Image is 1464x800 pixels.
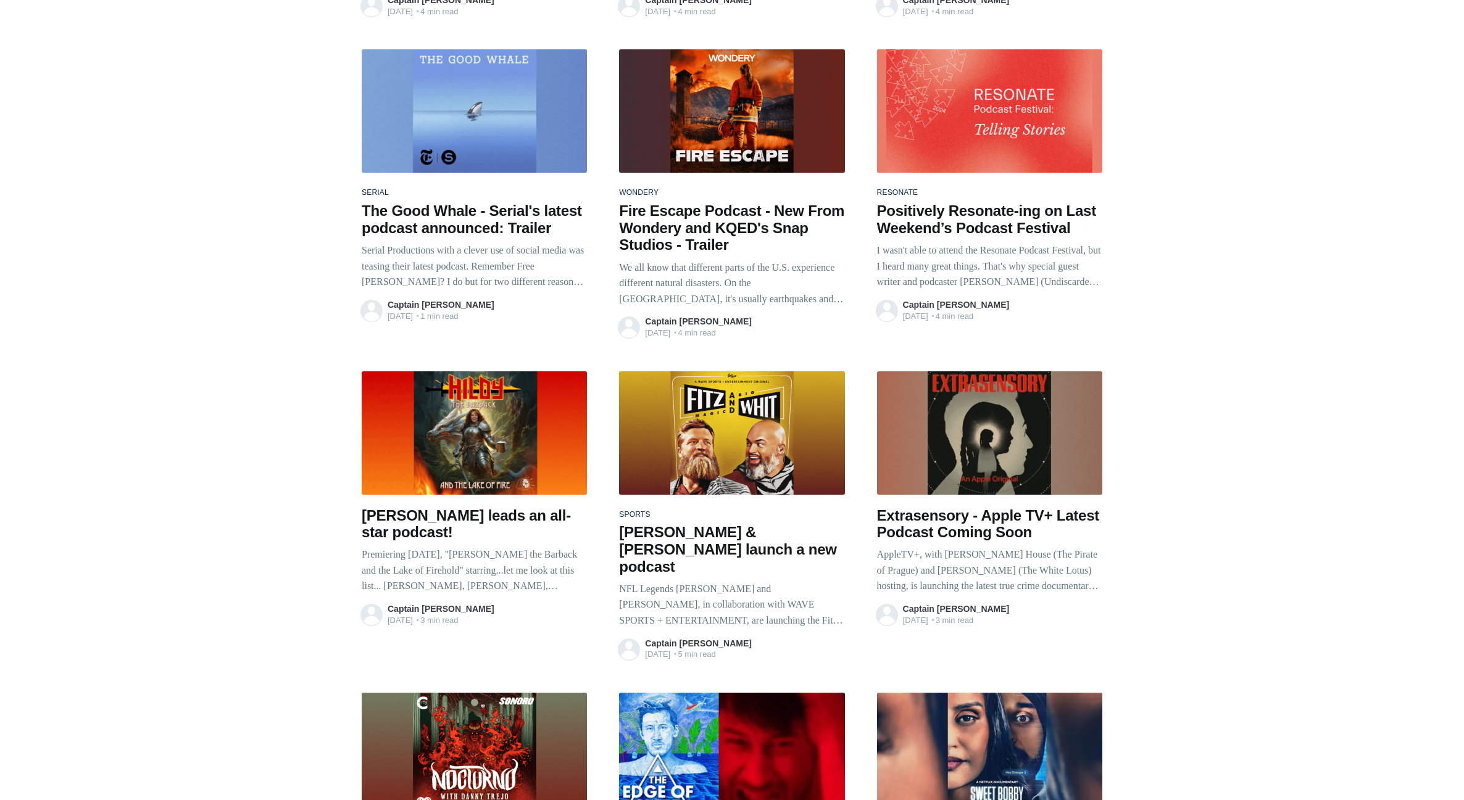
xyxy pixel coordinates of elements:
a: Captain [PERSON_NAME] [645,638,752,648]
a: [PERSON_NAME] leads an all-star podcast! Premiering [DATE], "[PERSON_NAME] the Barback and the La... [362,495,587,604]
time: [DATE] [645,328,670,337]
a: Captain [PERSON_NAME] [903,300,1010,310]
a: Captain [PERSON_NAME] [388,604,494,614]
h2: [PERSON_NAME] leads an all-star podcast! [362,507,587,541]
img: Resonate [877,49,1102,173]
a: serial The Good Whale - Serial's latest podcast announced: Trailer Serial Productions with a clev... [362,173,587,300]
p: Serial Productions with a clever use of social media was teasing their latest podcast. Remember F... [362,242,587,290]
span: 4 min read [645,6,844,18]
time: [DATE] [645,649,670,659]
h2: The Good Whale - Serial's latest podcast announced: Trailer [362,202,587,236]
time: [DATE] [388,616,413,625]
span: • [417,614,420,627]
time: [DATE] [903,616,928,625]
div: serial [362,185,587,201]
a: sports [PERSON_NAME] & [PERSON_NAME] launch a new podcast NFL Legends [PERSON_NAME] and [PERSON_N... [619,495,844,638]
div: sports [619,507,844,523]
span: • [674,327,677,339]
span: 4 min read [903,310,1102,323]
span: • [931,614,934,627]
a: resonate Positively Resonate-ing on Last Weekend’s Podcast Festival I wasn't able to attend the R... [877,173,1102,300]
p: AppleTV+, with [PERSON_NAME] House (The Pirate of Prague) and [PERSON_NAME] (The White Lotus) hos... [877,546,1102,594]
span: 3 min read [903,614,1102,627]
a: Extrasensory - Apple TV+ Latest Podcast Coming Soon AppleTV+, with [PERSON_NAME] House (The Pirat... [877,495,1102,604]
h2: Fire Escape Podcast - New From Wondery and KQED's Snap Studios - Trailer [619,202,844,254]
span: • [674,648,677,661]
span: 5 min read [645,648,844,661]
img: Hildy [362,371,587,495]
img: The Good Whale [362,49,587,173]
span: • [931,310,934,323]
p: NFL Legends [PERSON_NAME] and [PERSON_NAME], in collaboration with WAVE SPORTS + ENTERTAINMENT, a... [619,581,844,629]
time: [DATE] [645,7,670,16]
p: Premiering [DATE], "[PERSON_NAME] the Barback and the Lake of Firehold" starring...let me look at... [362,546,587,594]
time: [DATE] [388,311,413,321]
time: [DATE] [388,7,413,16]
img: Fire Escape [619,49,844,173]
span: 4 min read [388,6,587,18]
span: 4 min read [903,6,1102,18]
span: • [674,6,677,18]
div: wondery [619,185,844,201]
p: We all know that different parts of the U.S. experience different natural disasters. On the [GEOG... [619,260,844,307]
a: Captain [PERSON_NAME] [388,300,494,310]
time: [DATE] [903,7,928,16]
span: • [931,6,934,18]
span: 1 min read [388,310,587,323]
span: 4 min read [645,327,844,339]
span: • [417,6,420,18]
img: Extrasensory Podcast [877,371,1102,495]
img: Fitz and Whit [619,371,844,495]
span: • [417,310,420,323]
h2: Positively Resonate-ing on Last Weekend’s Podcast Festival [877,202,1102,236]
h2: [PERSON_NAME] & [PERSON_NAME] launch a new podcast [619,524,844,575]
h2: Extrasensory - Apple TV+ Latest Podcast Coming Soon [877,507,1102,541]
span: 3 min read [388,614,587,627]
a: Captain [PERSON_NAME] [645,316,752,326]
a: wondery Fire Escape Podcast - New From Wondery and KQED's Snap Studios - Trailer We all know that... [619,173,844,316]
time: [DATE] [903,311,928,321]
a: Captain [PERSON_NAME] [903,604,1010,614]
p: I wasn't able to attend the Resonate Podcast Festival, but I heard many great things. That's why ... [877,242,1102,290]
div: resonate [877,185,1102,201]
